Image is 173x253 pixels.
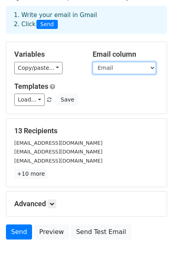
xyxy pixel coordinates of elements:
[14,82,48,90] a: Templates
[14,158,103,164] small: [EMAIL_ADDRESS][DOMAIN_NAME]
[6,224,32,240] a: Send
[14,199,159,208] h5: Advanced
[14,169,48,179] a: +10 more
[34,224,69,240] a: Preview
[14,140,103,146] small: [EMAIL_ADDRESS][DOMAIN_NAME]
[57,94,78,106] button: Save
[133,215,173,253] iframe: Chat Widget
[14,126,159,135] h5: 13 Recipients
[14,94,45,106] a: Load...
[71,224,131,240] a: Send Test Email
[93,50,159,59] h5: Email column
[14,50,81,59] h5: Variables
[36,20,58,29] span: Send
[14,149,103,155] small: [EMAIL_ADDRESS][DOMAIN_NAME]
[8,11,165,29] div: 1. Write your email in Gmail 2. Click
[14,62,63,74] a: Copy/paste...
